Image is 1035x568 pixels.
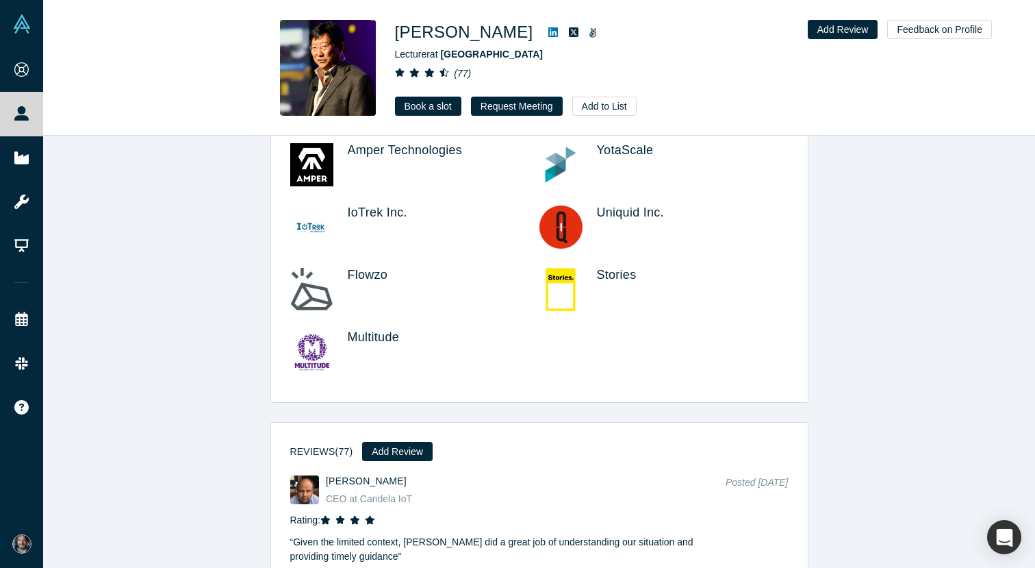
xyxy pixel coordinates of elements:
[290,445,353,459] h3: Reviews (77)
[597,268,637,282] a: Stories
[290,476,319,504] img: Karthik Krishnamurthy
[454,68,471,79] i: ( 77 )
[290,528,702,564] p: “ Given the limited context, [PERSON_NAME] did a great job of understanding our situation and pro...
[348,206,407,219] a: IoTrek Inc.
[362,442,433,461] button: Add Review
[808,20,878,39] button: Add Review
[572,97,637,116] button: Add to List
[348,330,399,344] a: Multitude
[597,143,654,157] a: YotaScale
[887,20,992,39] button: Feedback on Profile
[290,515,320,526] span: Rating:
[726,476,789,506] div: Posted [DATE]
[597,206,664,219] a: Uniquid Inc.
[326,476,407,486] a: [PERSON_NAME]
[395,49,544,60] span: Lecturer at
[280,20,376,116] img: Timothy Chou's Profile Image
[440,49,543,60] a: [GEOGRAPHIC_DATA]
[471,97,563,116] button: Request Meeting
[326,492,709,506] div: CEO at Candela IoT
[395,20,533,45] h1: [PERSON_NAME]
[12,534,31,554] img: Jameson Buffmire's Account
[348,268,388,282] a: Flowzo
[348,143,463,157] a: Amper Technologies
[395,97,461,116] a: Book a slot
[12,14,31,34] img: Alchemist Vault Logo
